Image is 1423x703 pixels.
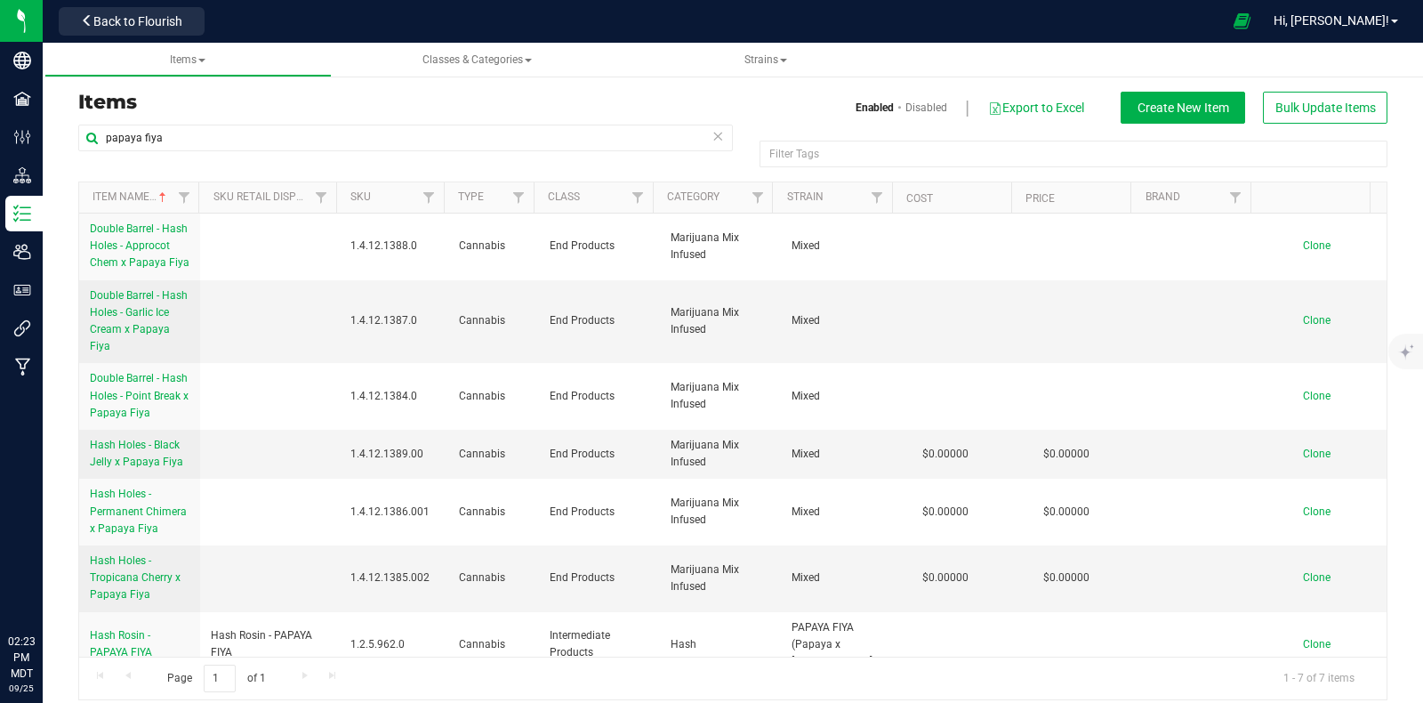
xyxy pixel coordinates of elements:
span: Open Ecommerce Menu [1222,4,1262,38]
span: Strains [744,53,787,66]
a: Sku Retail Display Name [213,190,347,203]
a: Brand [1146,190,1180,203]
a: Clone [1303,314,1348,327]
span: 1.4.12.1388.0 [350,238,438,255]
inline-svg: Integrations [13,319,31,337]
a: Category [667,190,720,203]
p: 09/25 [8,682,35,695]
a: Filter [503,182,533,213]
span: Mixed [792,238,891,255]
span: 1.2.5.962.0 [350,636,438,653]
span: Marijuana Mix Infused [671,562,770,595]
span: Hash Holes - Black Jelly x Papaya Fiya [90,439,183,468]
h3: Items [78,92,720,113]
span: Mixed [792,312,891,329]
a: Filter [307,182,336,213]
span: End Products [550,504,649,521]
span: Clone [1303,448,1331,460]
span: 1.4.12.1389.00 [350,446,438,463]
span: Clear [711,125,724,148]
span: Double Barrel - Hash Holes - Approcot Chem x Papaya Fiya [90,222,189,269]
span: End Products [550,388,649,405]
button: Back to Flourish [59,7,205,36]
a: Type [458,190,484,203]
a: Double Barrel - Hash Holes - Point Break x Papaya Fiya [90,370,189,422]
inline-svg: Manufacturing [13,358,31,376]
span: Page of 1 [152,665,280,692]
span: Create New Item [1138,101,1229,115]
a: Clone [1303,448,1348,460]
a: Hash Holes - Permanent Chimera x Papaya Fiya [90,486,189,537]
inline-svg: Facilities [13,90,31,108]
a: SKU [350,190,371,203]
inline-svg: Company [13,52,31,69]
span: End Products [550,238,649,255]
button: Bulk Update Items [1263,92,1387,124]
button: Create New Item [1121,92,1245,124]
span: Hash Holes - Tropicana Cherry x Papaya Fiya [90,554,181,601]
span: Clone [1303,571,1331,584]
span: Marijuana Mix Infused [671,379,770,413]
span: Items [170,53,205,66]
span: PAPAYA FIYA (Papaya x [PERSON_NAME]" [792,619,891,671]
span: Hash Rosin - PAPAYA FIYA [211,627,329,661]
span: 1.4.12.1385.002 [350,570,438,586]
inline-svg: Configuration [13,128,31,146]
input: Search Item Name, SKU Retail Name, or Part Number [78,125,733,151]
a: Double Barrel - Hash Holes - Approcot Chem x Papaya Fiya [90,221,189,272]
span: 1.4.12.1387.0 [350,312,438,329]
inline-svg: User Roles [13,281,31,299]
span: Marijuana Mix Infused [671,437,770,471]
span: Clone [1303,638,1331,650]
span: End Products [550,446,649,463]
span: $0.00000 [913,565,977,591]
a: Price [1025,192,1055,205]
span: Cannabis [459,238,528,255]
p: 02:23 PM MDT [8,634,35,682]
span: Clone [1303,505,1331,518]
a: Clone [1303,638,1348,650]
span: End Products [550,312,649,329]
span: $0.00000 [913,441,977,467]
span: Cannabis [459,446,528,463]
span: Cannabis [459,312,528,329]
span: $0.00000 [1034,441,1098,467]
span: Hi, [PERSON_NAME]! [1274,13,1389,28]
a: Enabled [856,100,894,116]
button: Export to Excel [987,93,1085,123]
inline-svg: Distribution [13,166,31,184]
inline-svg: Inventory [13,205,31,222]
a: Double Barrel - Hash Holes - Garlic Ice Cream x Papaya Fiya [90,287,189,356]
a: Hash Holes - Black Jelly x Papaya Fiya [90,437,189,471]
a: Hash Rosin - PAPAYA FIYA [90,627,189,661]
a: Filter [169,182,198,213]
span: Mixed [792,388,891,405]
a: Clone [1303,571,1348,584]
span: Hash Rosin - PAPAYA FIYA [90,629,152,659]
input: 1 [204,665,236,692]
span: Marijuana Mix Infused [671,230,770,263]
span: Classes & Categories [422,53,532,66]
span: Clone [1303,314,1331,327]
span: Marijuana Mix Infused [671,495,770,529]
span: Cannabis [459,504,528,521]
span: Double Barrel - Hash Holes - Point Break x Papaya Fiya [90,372,189,418]
span: Cannabis [459,388,528,405]
a: Clone [1303,505,1348,518]
span: Cannabis [459,570,528,586]
span: Mixed [792,504,891,521]
a: Clone [1303,239,1348,252]
span: Bulk Update Items [1275,101,1376,115]
span: 1 - 7 of 7 items [1269,665,1369,691]
a: Strain [787,190,824,203]
a: Filter [862,182,891,213]
span: 1.4.12.1384.0 [350,388,438,405]
a: Item Name [92,190,170,203]
span: Hash Holes - Permanent Chimera x Papaya Fiya [90,488,187,534]
a: Filter [743,182,772,213]
a: Filter [414,182,444,213]
a: Clone [1303,390,1348,402]
span: Marijuana Mix Infused [671,304,770,338]
span: Mixed [792,446,891,463]
span: Clone [1303,239,1331,252]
